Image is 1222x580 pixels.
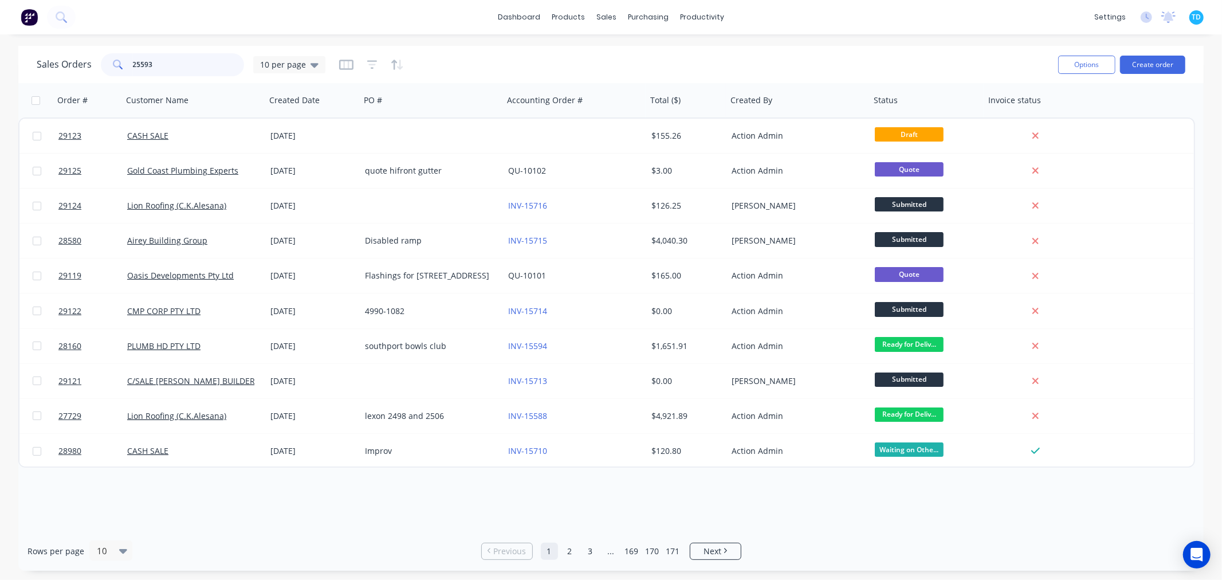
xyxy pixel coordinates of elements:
[58,340,81,352] span: 28160
[127,305,201,316] a: CMP CORP PTY LTD
[58,305,81,317] span: 29122
[58,375,81,387] span: 29121
[875,162,944,177] span: Quote
[644,543,661,560] a: Page 170
[127,340,201,351] a: PLUMB HD PTY LTD
[875,373,944,387] span: Submitted
[732,200,859,211] div: [PERSON_NAME]
[127,235,207,246] a: Airey Building Group
[492,9,546,26] a: dashboard
[37,59,92,70] h1: Sales Orders
[651,235,719,246] div: $4,040.30
[269,95,320,106] div: Created Date
[126,95,188,106] div: Customer Name
[58,224,127,258] a: 28580
[365,165,492,177] div: quote hifront gutter
[623,543,641,560] a: Page 169
[127,410,226,421] a: Lion Roofing (C.K.Alesana)
[508,410,547,421] a: INV-15588
[650,95,681,106] div: Total ($)
[875,232,944,246] span: Submitted
[58,364,127,398] a: 29121
[58,399,127,433] a: 27729
[875,267,944,281] span: Quote
[133,53,245,76] input: Search...
[507,95,583,106] div: Accounting Order #
[651,305,719,317] div: $0.00
[270,270,356,281] div: [DATE]
[365,305,492,317] div: 4990-1082
[58,165,81,177] span: 29125
[477,543,746,560] ul: Pagination
[270,305,356,317] div: [DATE]
[365,235,492,246] div: Disabled ramp
[270,130,356,142] div: [DATE]
[58,410,81,422] span: 27729
[1058,56,1115,74] button: Options
[651,270,719,281] div: $165.00
[58,119,127,153] a: 29123
[730,95,772,106] div: Created By
[508,200,547,211] a: INV-15716
[651,340,719,352] div: $1,651.91
[591,9,622,26] div: sales
[270,445,356,457] div: [DATE]
[541,543,558,560] a: Page 1 is your current page
[58,200,81,211] span: 29124
[508,375,547,386] a: INV-15713
[21,9,38,26] img: Factory
[651,375,719,387] div: $0.00
[651,410,719,422] div: $4,921.89
[58,270,81,281] span: 29119
[875,442,944,457] span: Waiting on Othe...
[57,95,88,106] div: Order #
[874,95,898,106] div: Status
[493,546,526,557] span: Previous
[270,340,356,352] div: [DATE]
[875,127,944,142] span: Draft
[622,9,674,26] div: purchasing
[508,305,547,316] a: INV-15714
[365,270,492,281] div: Flashings for [STREET_ADDRESS]
[651,130,719,142] div: $155.26
[690,546,741,557] a: Next page
[651,200,719,211] div: $126.25
[127,445,168,456] a: CASH SALE
[875,407,944,422] span: Ready for Deliv...
[508,445,547,456] a: INV-15710
[561,543,579,560] a: Page 2
[732,340,859,352] div: Action Admin
[270,375,356,387] div: [DATE]
[365,445,492,457] div: Improv
[508,235,547,246] a: INV-15715
[704,546,721,557] span: Next
[732,130,859,142] div: Action Admin
[1192,12,1201,22] span: TD
[674,9,730,26] div: productivity
[1089,9,1131,26] div: settings
[58,235,81,246] span: 28580
[875,302,944,316] span: Submitted
[732,445,859,457] div: Action Admin
[127,200,226,211] a: Lion Roofing (C.K.Alesana)
[732,235,859,246] div: [PERSON_NAME]
[364,95,382,106] div: PO #
[732,270,859,281] div: Action Admin
[1183,541,1211,569] div: Open Intercom Messenger
[732,165,859,177] div: Action Admin
[127,375,260,386] a: C/SALE [PERSON_NAME] BUILDERS
[127,130,168,141] a: CASH SALE
[651,445,719,457] div: $120.80
[58,154,127,188] a: 29125
[603,543,620,560] a: Jump forward
[875,197,944,211] span: Submitted
[482,546,532,557] a: Previous page
[508,165,546,176] a: QU-10102
[365,410,492,422] div: lexon 2498 and 2506
[732,305,859,317] div: Action Admin
[127,270,234,281] a: Oasis Developments Pty Ltd
[665,543,682,560] a: Page 171
[58,294,127,328] a: 29122
[270,200,356,211] div: [DATE]
[365,340,492,352] div: southport bowls club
